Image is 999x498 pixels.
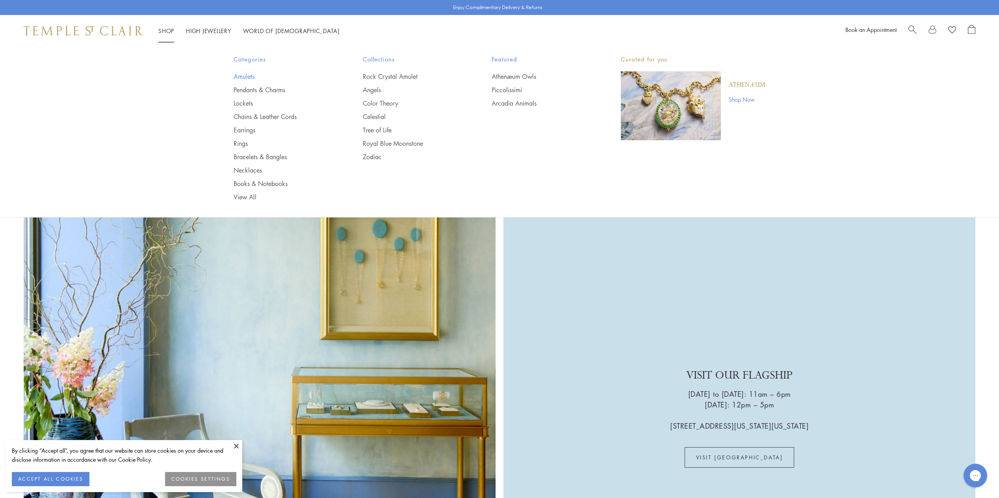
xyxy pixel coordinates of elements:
p: [DATE] to [DATE]: 11am – 6pm [DATE]: 12pm – 5pm [688,389,791,410]
a: View Wishlist [948,25,956,37]
iframe: Gorgias live chat messenger [960,461,991,490]
p: Curated for you [621,54,765,64]
a: Athenæum [729,81,765,89]
span: Collections [363,54,461,64]
p: [STREET_ADDRESS][US_STATE][US_STATE] [670,410,809,431]
a: Open Shopping Bag [968,25,975,37]
a: Books & Notebooks [234,179,331,188]
a: Celestial [363,112,461,121]
a: Chains & Leather Cords [234,112,331,121]
a: World of [DEMOGRAPHIC_DATA]World of [DEMOGRAPHIC_DATA] [243,27,340,35]
a: Zodiac [363,152,461,161]
a: Bracelets & Bangles [234,152,331,161]
p: Enjoy Complimentary Delivery & Returns [453,4,542,11]
a: Lockets [234,99,331,108]
a: Shop Now [729,95,765,104]
a: Amulets [234,72,331,81]
a: Rock Crystal Amulet [363,72,461,81]
button: ACCEPT ALL COOKIES [12,472,89,486]
a: Necklaces [234,166,331,175]
button: COOKIES SETTINGS [165,472,236,486]
a: Athenæum Owls [492,72,589,81]
span: Featured [492,54,589,64]
img: Temple St. Clair [24,26,143,35]
a: Pendants & Charms [234,85,331,94]
a: ShopShop [158,27,174,35]
a: Rings [234,139,331,148]
p: VISIT OUR FLAGSHIP [686,366,793,389]
a: Color Theory [363,99,461,108]
a: Piccolissimi [492,85,589,94]
a: Search [908,25,917,37]
a: Arcadia Animals [492,99,589,108]
a: Tree of Life [363,126,461,134]
a: Book an Appointment [845,26,897,33]
span: Categories [234,54,331,64]
a: Royal Blue Moonstone [363,139,461,148]
div: By clicking “Accept all”, you agree that our website can store cookies on your device and disclos... [12,446,236,464]
a: View All [234,193,331,201]
a: Angels [363,85,461,94]
nav: Main navigation [158,26,340,36]
a: Earrings [234,126,331,134]
a: VISIT [GEOGRAPHIC_DATA] [685,447,795,468]
a: High JewelleryHigh Jewellery [186,27,231,35]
